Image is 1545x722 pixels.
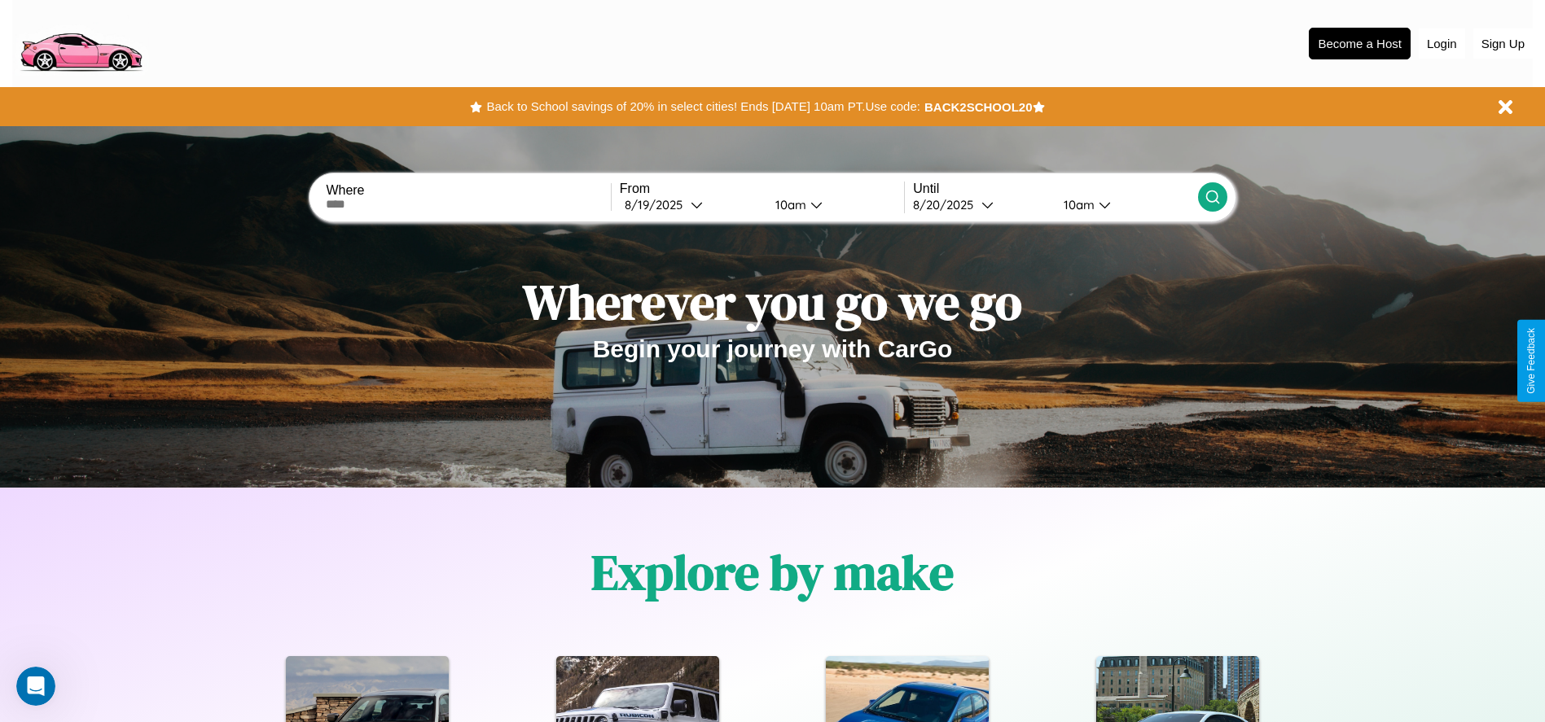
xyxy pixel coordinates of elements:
[16,667,55,706] iframe: Intercom live chat
[924,100,1033,114] b: BACK2SCHOOL20
[620,182,904,196] label: From
[1525,328,1537,394] div: Give Feedback
[326,183,610,198] label: Where
[762,196,905,213] button: 10am
[620,196,762,213] button: 8/19/2025
[625,197,691,212] div: 8 / 19 / 2025
[12,8,149,76] img: logo
[482,95,924,118] button: Back to School savings of 20% in select cities! Ends [DATE] 10am PT.Use code:
[913,182,1197,196] label: Until
[1309,28,1411,59] button: Become a Host
[913,197,981,212] div: 8 / 20 / 2025
[591,539,954,606] h1: Explore by make
[1473,28,1533,59] button: Sign Up
[1419,28,1465,59] button: Login
[1051,196,1198,213] button: 10am
[767,197,810,212] div: 10am
[1056,197,1099,212] div: 10am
